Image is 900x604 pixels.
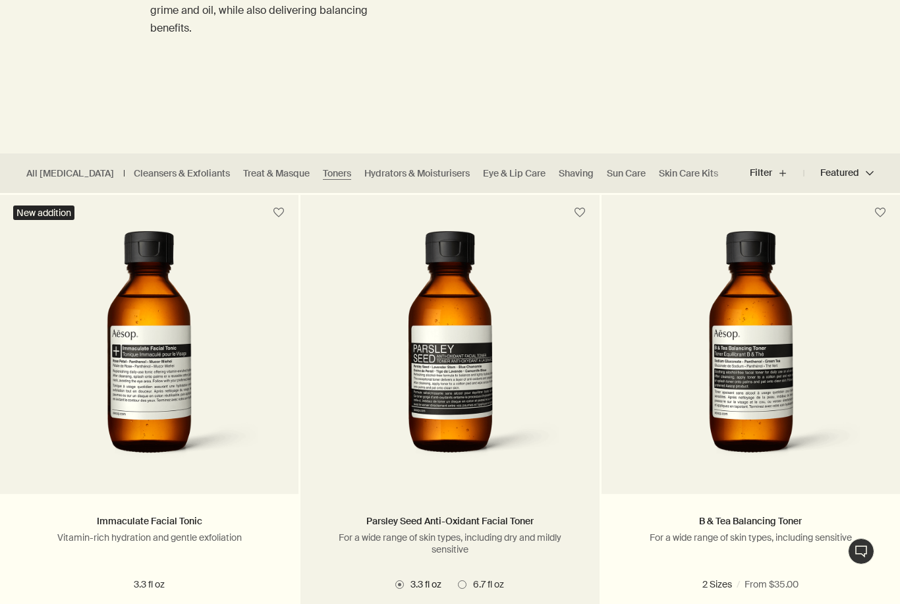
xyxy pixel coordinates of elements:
[267,201,291,225] button: Save to cabinet
[300,231,599,494] a: Parsley Seed Anti-Oxidant Facial Toner in amber glass bottle
[30,231,269,474] img: Immaculate Facial Tonic in amber glass bottle with a black cap.
[13,206,74,220] div: New addition
[366,515,534,527] a: Parsley Seed Anti-Oxidant Facial Toner
[466,578,504,590] span: 6.7 fl oz
[404,578,441,590] span: 3.3 fl oz
[483,167,546,180] a: Eye & Lip Care
[868,201,892,225] button: Save to cabinet
[320,532,579,555] p: For a wide range of skin types, including dry and mildly sensitive
[750,157,804,189] button: Filter
[848,538,874,564] button: Live Assistance
[568,201,592,225] button: Save to cabinet
[330,231,570,474] img: Parsley Seed Anti-Oxidant Facial Toner in amber glass bottle
[243,167,310,180] a: Treat & Masque
[705,578,743,590] span: 3.3 fl oz
[559,167,594,180] a: Shaving
[699,515,802,527] a: B & Tea Balancing Toner
[607,167,646,180] a: Sun Care
[364,167,470,180] a: Hydrators & Moisturisers
[659,167,718,180] a: Skin Care Kits
[804,157,874,189] button: Featured
[631,231,871,474] img: B & Tea Balancing Toner in amber glass bottle
[26,167,114,180] a: All [MEDICAL_DATA]
[323,167,351,180] a: Toners
[20,532,279,543] p: Vitamin-rich hydration and gentle exfoliation
[621,532,880,543] p: For a wide range of skin types, including sensitive
[134,167,230,180] a: Cleansers & Exfoliants
[602,231,900,494] a: B & Tea Balancing Toner in amber glass bottle
[97,515,202,527] a: Immaculate Facial Tonic
[768,578,805,590] span: 6.7 fl oz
